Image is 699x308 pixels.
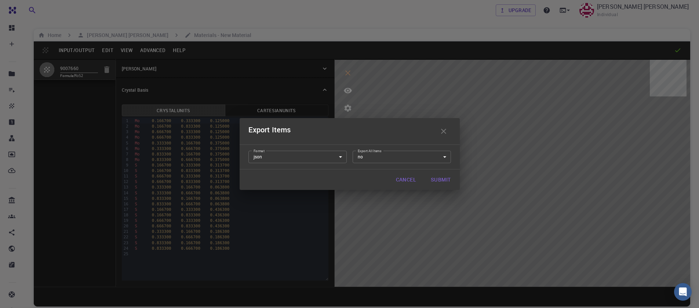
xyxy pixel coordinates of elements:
[390,172,422,187] button: Cancel
[254,148,265,153] label: Format
[353,151,451,163] div: no
[358,148,381,153] label: Export All Items
[15,5,41,12] span: Support
[248,151,347,163] div: json
[425,172,456,187] button: Submit
[248,124,291,139] h6: Export Items
[674,283,692,301] div: Open Intercom Messenger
